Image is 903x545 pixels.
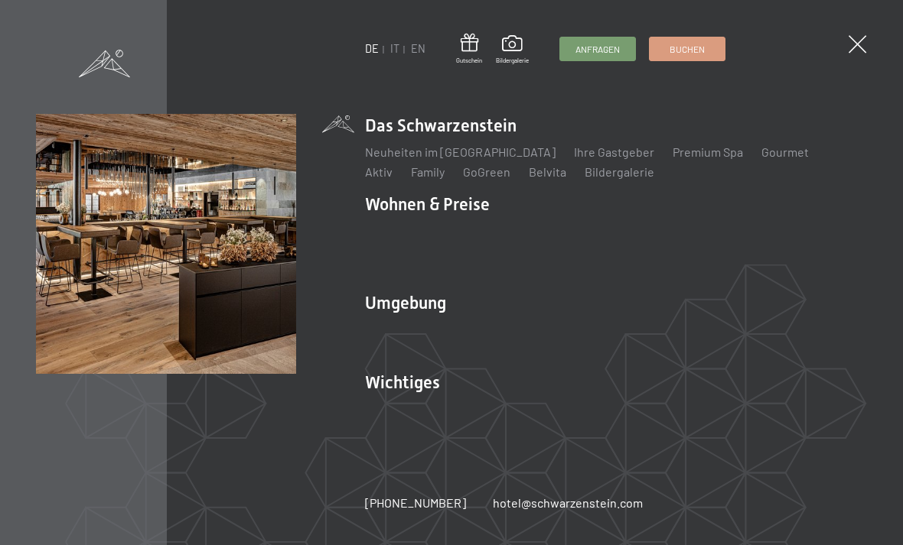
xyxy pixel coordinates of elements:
[365,42,379,55] a: DE
[650,37,725,60] a: Buchen
[463,164,510,179] a: GoGreen
[456,57,482,65] span: Gutschein
[390,42,399,55] a: IT
[574,144,654,159] a: Ihre Gastgeber
[365,495,466,511] a: [PHONE_NUMBER]
[560,37,635,60] a: Anfragen
[673,144,743,159] a: Premium Spa
[496,57,529,65] span: Bildergalerie
[493,495,643,511] a: hotel@schwarzenstein.com
[411,164,445,179] a: Family
[365,144,556,159] a: Neuheiten im [GEOGRAPHIC_DATA]
[575,43,620,56] span: Anfragen
[761,144,809,159] a: Gourmet
[585,164,654,179] a: Bildergalerie
[529,164,566,179] a: Belvita
[411,42,425,55] a: EN
[670,43,705,56] span: Buchen
[365,164,393,179] a: Aktiv
[365,495,466,510] span: [PHONE_NUMBER]
[496,35,529,64] a: Bildergalerie
[36,114,296,374] img: Wellnesshotel Südtirol SCHWARZENSTEIN - Wellnessurlaub in den Alpen, Wandern und Wellness
[456,34,482,65] a: Gutschein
